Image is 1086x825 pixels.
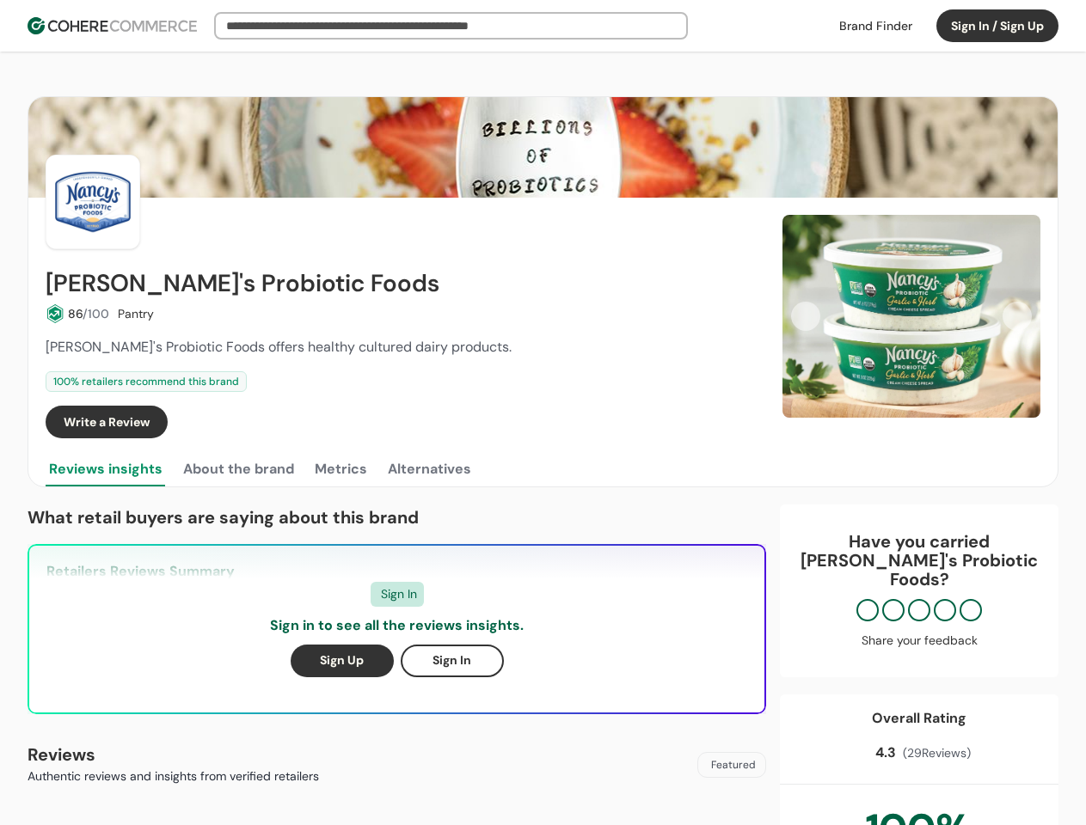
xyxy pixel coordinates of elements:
img: Brand cover image [28,97,1058,198]
div: Slide 1 [782,215,1040,418]
img: Slide 0 [782,215,1040,418]
div: Share your feedback [797,632,1041,650]
span: [PERSON_NAME]'s Probiotic Foods offers healthy cultured dairy products. [46,338,512,356]
p: Authentic reviews and insights from verified retailers [28,767,319,785]
span: ( 29 Reviews) [903,744,971,762]
div: Pantry [118,305,154,323]
button: About the brand [180,452,298,486]
span: /100 [83,306,109,321]
span: 86 [68,306,83,321]
button: Reviews insights [46,452,166,486]
p: [PERSON_NAME]'s Probiotic Foods ? [797,551,1041,589]
img: Brand Photo [46,155,140,249]
span: 4.3 [875,742,896,763]
h2: Nancy's Probiotic Foods [46,270,439,297]
span: Sign In [381,585,417,603]
button: Next Slide [1003,302,1032,331]
button: Sign In [401,645,504,677]
p: What retail buyers are saying about this brand [28,504,766,530]
button: Metrics [311,452,371,486]
button: Sign Up [291,645,394,677]
button: Sign In / Sign Up [936,9,1058,42]
button: Alternatives [384,452,475,486]
button: Write a Review [46,406,168,438]
div: Carousel [782,215,1040,418]
div: Have you carried [797,532,1041,589]
p: Sign in to see all the reviews insights. [270,615,524,636]
div: Overall Rating [872,708,966,729]
button: Previous Slide [791,302,820,331]
span: Featured [711,757,756,773]
div: 100 % retailers recommend this brand [46,371,247,392]
img: Cohere Logo [28,17,197,34]
b: Reviews [28,743,95,766]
